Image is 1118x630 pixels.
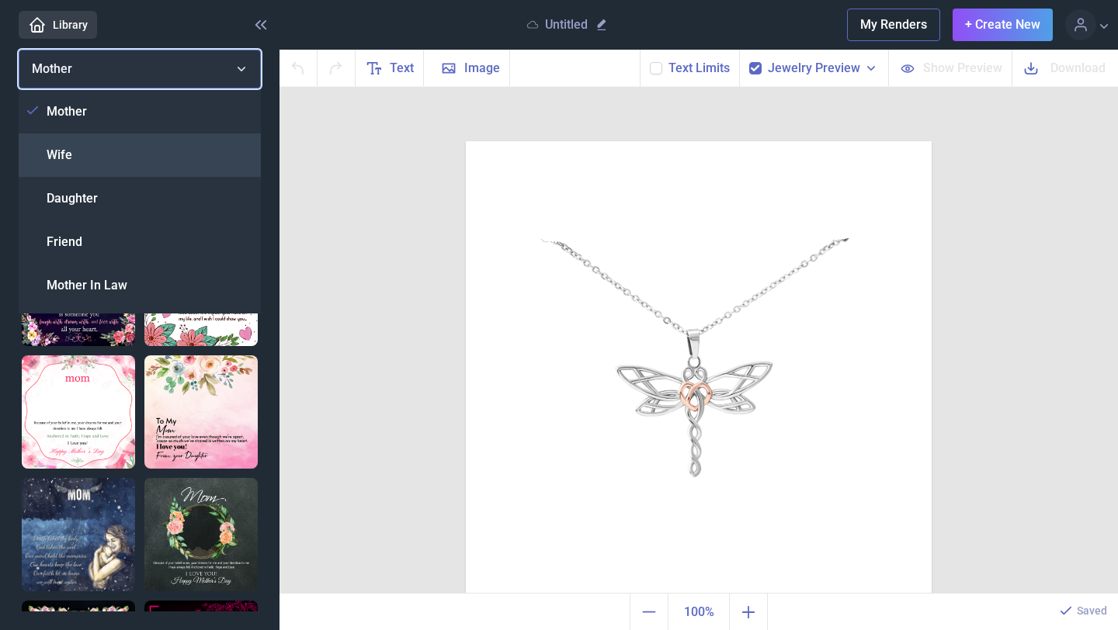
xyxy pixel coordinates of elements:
[768,59,860,78] span: Jewelry Preview
[22,478,135,591] img: We will meet again
[888,50,1012,86] button: Show Preview
[47,146,72,164] span: Wife
[19,11,97,39] a: Library
[630,594,668,630] button: Zoom out
[144,355,258,469] img: Mom - I'm assured of your love
[672,597,726,628] span: 100%
[144,478,258,591] img: Mothers Day
[464,59,500,78] span: Image
[32,61,72,76] span: Mother
[356,50,424,86] button: Text
[953,9,1053,41] button: + Create New
[545,17,588,33] p: Untitled
[1012,50,1118,86] button: Download
[47,276,127,295] span: Mother In Law
[279,50,318,86] button: Undo
[1077,603,1107,618] p: Saved
[22,355,135,469] img: Message Card Mother day
[424,50,510,86] button: Image
[768,59,879,78] button: Jewelry Preview
[318,50,356,86] button: Redo
[1050,59,1106,77] span: Download
[668,59,730,78] button: Text Limits
[923,59,1002,77] span: Show Preview
[668,594,730,630] button: Actual size
[19,50,261,88] button: Mother
[847,9,940,41] button: My Renders
[47,233,82,251] span: Friend
[390,59,414,78] span: Text
[47,189,98,208] span: Daughter
[730,594,768,630] button: Zoom in
[47,102,87,121] span: Mother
